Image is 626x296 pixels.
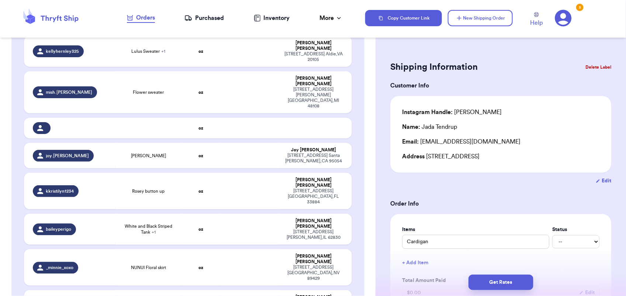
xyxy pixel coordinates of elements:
[448,10,513,26] button: New Shipping Order
[284,229,343,240] div: [STREET_ADDRESS] [PERSON_NAME] , IL 62830
[284,153,343,164] div: [STREET_ADDRESS] Santa [PERSON_NAME] , CA 95054
[582,59,614,75] button: Delete Label
[284,87,343,109] div: [STREET_ADDRESS] [PERSON_NAME][GEOGRAPHIC_DATA] , MI 48108
[46,153,89,159] span: joy.[PERSON_NAME]
[468,275,533,290] button: Get Rates
[46,48,79,54] span: kellyhernley325
[131,153,166,159] span: [PERSON_NAME]
[127,13,155,22] div: Orders
[46,265,74,271] span: _minnie_xoxo
[402,108,502,117] div: [PERSON_NAME]
[284,254,343,265] div: [PERSON_NAME] [PERSON_NAME]
[198,49,203,54] strong: oz
[198,227,203,231] strong: oz
[131,265,166,271] span: NUNUI Floral skirt
[284,147,343,153] div: Joy [PERSON_NAME]
[161,49,165,54] span: + 1
[152,230,156,234] span: + 1
[198,126,203,130] strong: oz
[402,139,419,145] span: Email:
[46,89,93,95] span: mish.[PERSON_NAME]
[399,255,602,271] button: + Add Item
[198,90,203,94] strong: oz
[596,177,611,185] button: Edit
[402,137,599,146] div: [EMAIL_ADDRESS][DOMAIN_NAME]
[402,154,425,159] span: Address
[390,61,478,73] h2: Shipping Information
[133,89,164,95] span: Flower sweater
[530,18,543,27] span: Help
[402,226,549,233] label: Items
[402,123,457,131] div: Jada Tendrup
[390,81,611,90] h3: Customer Info
[131,48,165,54] span: Lulus Sweater
[132,188,165,194] span: Rosey button up
[319,14,343,23] div: More
[402,109,453,115] span: Instagram Handle:
[284,177,343,188] div: [PERSON_NAME] [PERSON_NAME]
[284,265,343,281] div: [STREET_ADDRESS] [GEOGRAPHIC_DATA] , NV 89429
[120,223,177,235] span: White and Black Striped Tank
[254,14,290,23] a: Inventory
[576,4,584,11] div: 3
[555,10,572,27] a: 3
[284,218,343,229] div: [PERSON_NAME] [PERSON_NAME]
[284,51,343,62] div: [STREET_ADDRESS] Aldie , VA 20105
[284,188,343,205] div: [STREET_ADDRESS] [GEOGRAPHIC_DATA] , FL 33884
[46,226,72,232] span: baileyperigo
[390,199,611,208] h3: Order Info
[127,13,155,23] a: Orders
[184,14,224,23] a: Purchased
[552,226,599,233] label: Status
[198,189,203,193] strong: oz
[402,124,420,130] span: Name:
[284,76,343,87] div: [PERSON_NAME] [PERSON_NAME]
[530,12,543,27] a: Help
[284,40,343,51] div: [PERSON_NAME] [PERSON_NAME]
[198,154,203,158] strong: oz
[198,265,203,270] strong: oz
[402,152,599,161] div: [STREET_ADDRESS]
[365,10,442,26] button: Copy Customer Link
[46,188,74,194] span: kkristilyn1234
